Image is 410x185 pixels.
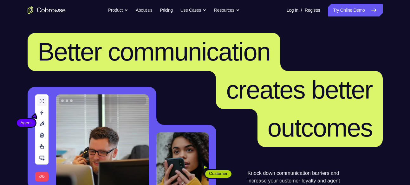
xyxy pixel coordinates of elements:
[305,4,320,16] a: Register
[268,114,373,142] span: outcomes
[28,6,66,14] a: Go to the home page
[180,4,206,16] button: Use Cases
[38,38,270,66] span: Better communication
[287,4,298,16] a: Log In
[108,4,128,16] button: Product
[328,4,382,16] a: Try Online Demo
[136,4,152,16] a: About us
[301,6,302,14] span: /
[226,76,372,104] span: creates better
[214,4,240,16] button: Resources
[160,4,172,16] a: Pricing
